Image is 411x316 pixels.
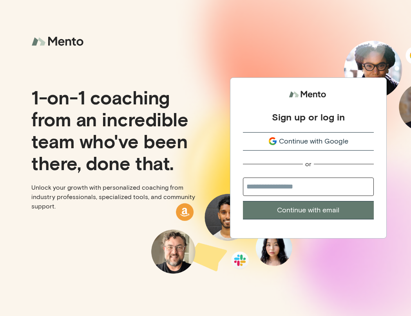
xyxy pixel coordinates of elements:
[243,132,374,151] button: Continue with Google
[305,160,311,168] div: or
[289,87,328,102] img: logo.svg
[31,31,86,52] img: logo
[272,111,345,123] div: Sign up or log in
[31,183,199,211] p: Unlock your growth with personalized coaching from industry professionals, specialized tools, and...
[243,201,374,219] button: Continue with email
[279,136,348,147] span: Continue with Google
[31,86,199,174] p: 1-on-1 coaching from an incredible team who've been there, done that.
